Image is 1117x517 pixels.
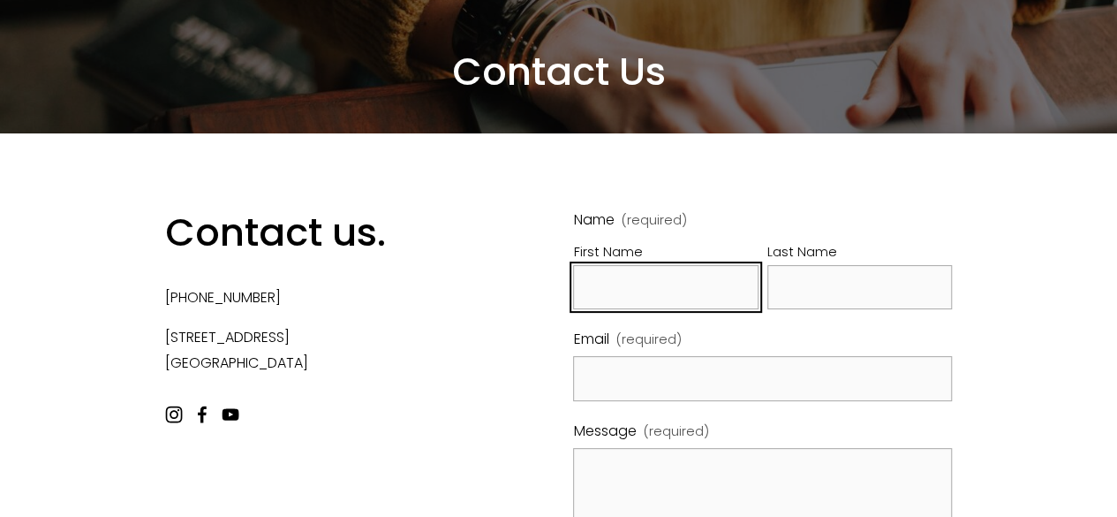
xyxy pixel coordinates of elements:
a: YouTube [222,406,239,423]
p: [STREET_ADDRESS] [GEOGRAPHIC_DATA] [165,325,476,376]
p: [PHONE_NUMBER] [165,285,476,311]
span: Email [573,327,608,353]
span: (required) [644,420,709,443]
span: (required) [622,214,687,226]
a: Instagram [165,406,183,423]
div: Last Name [767,240,952,265]
h2: Contact us. [165,208,476,257]
h2: Contact Us [165,47,953,96]
div: First Name [573,240,758,265]
span: Message [573,419,636,445]
span: (required) [616,328,682,351]
span: Name [573,208,614,233]
a: Facebook [193,406,211,423]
